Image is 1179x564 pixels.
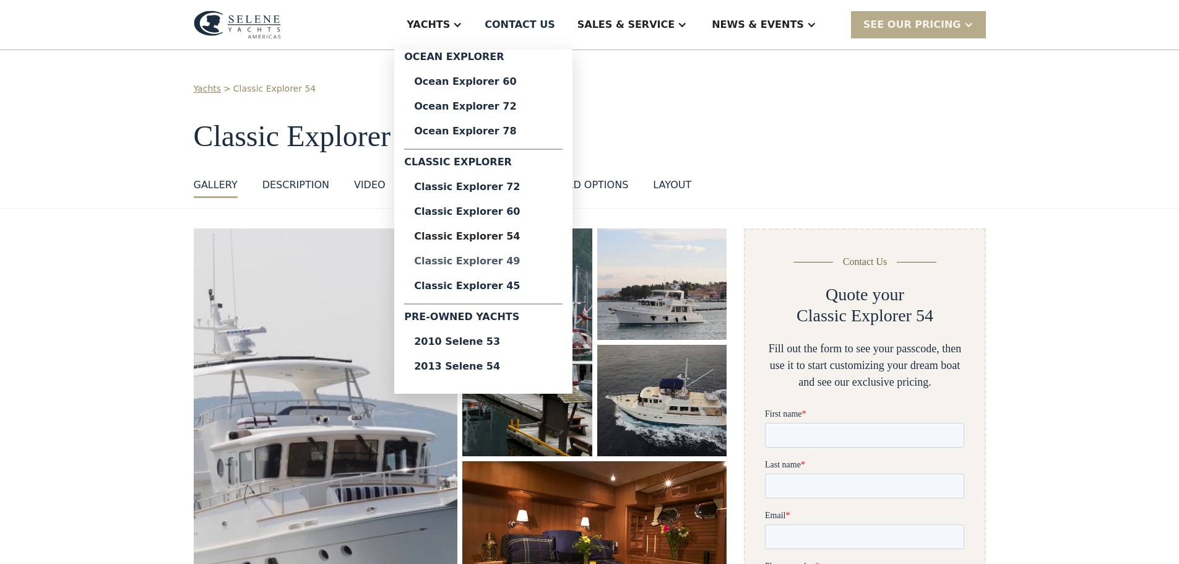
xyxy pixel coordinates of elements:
div: Ocean Explorer 60 [414,77,553,87]
a: VIDEO [354,178,386,198]
a: layout [653,178,691,198]
div: Ocean Explorer [404,50,563,69]
a: Classic Explorer 60 [404,199,563,224]
span: Tick the box below to receive occasional updates, exclusive offers, and VIP access via text message. [1,422,197,455]
a: 2013 Selene 54 [404,354,563,379]
img: 50 foot motor yacht [597,228,727,340]
a: Classic Explorer 45 [404,274,563,298]
div: Contact Us [843,254,887,269]
div: Contact US [485,17,555,32]
div: Classic Explorer 49 [414,256,553,266]
div: Classic Explorer 72 [414,182,553,192]
div: 2010 Selene 53 [414,337,553,347]
div: GALLERY [194,178,238,193]
div: Classic Explorer [404,155,563,175]
a: Classic Explorer 72 [404,175,563,199]
div: Pre-Owned Yachts [404,310,563,329]
a: Classic Explorer 54 [233,82,316,95]
a: Ocean Explorer 78 [404,119,563,144]
a: Ocean Explorer 60 [404,69,563,94]
div: Classic Explorer 60 [414,207,553,217]
a: standard options [527,178,629,198]
div: News & EVENTS [712,17,804,32]
div: > [223,82,231,95]
a: open lightbox [597,345,727,456]
a: 2010 Selene 53 [404,329,563,354]
div: 2013 Selene 54 [414,362,553,371]
span: We respect your time - only the good stuff, never spam. [1,463,192,485]
img: logo [194,11,281,39]
a: GALLERY [194,178,238,198]
div: SEE Our Pricing [851,11,986,38]
div: SEE Our Pricing [863,17,961,32]
h1: Classic Explorer 54 [194,120,986,153]
a: DESCRIPTION [262,178,329,198]
h2: Classic Explorer 54 [797,305,933,326]
a: Classic Explorer 54 [404,224,563,249]
h2: Quote your [826,284,904,305]
div: DESCRIPTION [262,178,329,193]
input: I want to subscribe to your Newsletter.Unsubscribe any time by clicking the link at the bottom of... [3,541,11,549]
span: Reply STOP to unsubscribe at any time. [3,503,191,523]
nav: Yachts [394,50,572,394]
a: Yachts [194,82,222,95]
div: Ocean Explorer 72 [414,102,553,111]
div: Classic Explorer 54 [414,232,553,241]
div: Sales & Service [577,17,675,32]
div: Fill out the form to see your passcode, then use it to start customizing your dream boat and see ... [765,341,964,391]
a: open lightbox [597,228,727,340]
a: Ocean Explorer 72 [404,94,563,119]
strong: I want to subscribe to your Newsletter. [3,542,113,562]
input: Yes, I'd like to receive SMS updates.Reply STOP to unsubscribe at any time. [3,502,11,510]
div: standard options [527,178,629,193]
div: layout [653,178,691,193]
div: Classic Explorer 45 [414,281,553,291]
div: Ocean Explorer 78 [414,126,553,136]
a: Classic Explorer 49 [404,249,563,274]
div: VIDEO [354,178,386,193]
img: 50 foot motor yacht [597,345,727,456]
strong: Yes, I'd like to receive SMS updates. [14,503,148,512]
div: Yachts [407,17,450,32]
